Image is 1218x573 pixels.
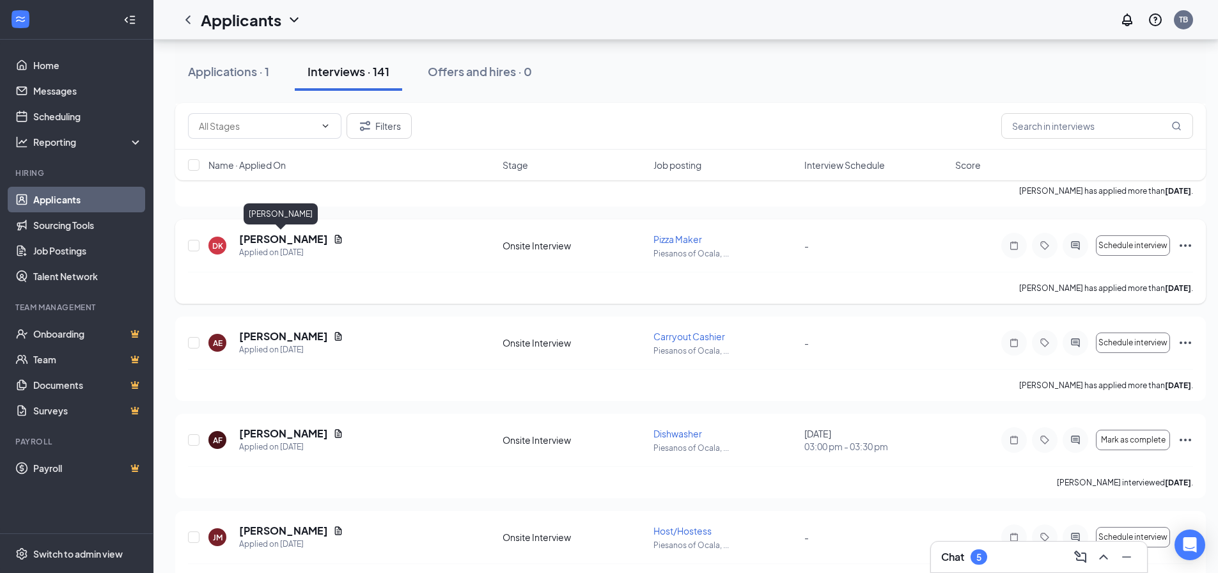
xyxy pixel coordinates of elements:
[1006,435,1022,445] svg: Note
[1096,333,1170,353] button: Schedule interview
[1006,532,1022,542] svg: Note
[333,234,343,244] svg: Document
[1096,430,1170,450] button: Mark as complete
[1037,435,1052,445] svg: Tag
[33,212,143,238] a: Sourcing Tools
[208,159,286,171] span: Name · Applied On
[239,441,343,453] div: Applied on [DATE]
[653,331,725,342] span: Carryout Cashier
[1178,238,1193,253] svg: Ellipses
[503,336,646,349] div: Onsite Interview
[188,63,269,79] div: Applications · 1
[15,547,28,560] svg: Settings
[239,427,328,441] h5: [PERSON_NAME]
[1119,549,1134,565] svg: Minimize
[1037,240,1052,251] svg: Tag
[1101,436,1166,444] span: Mark as complete
[180,12,196,27] svg: ChevronLeft
[653,443,797,453] p: Piesanos of Ocala, ...
[804,159,885,171] span: Interview Schedule
[1096,235,1170,256] button: Schedule interview
[503,434,646,446] div: Onsite Interview
[1120,12,1135,27] svg: Notifications
[1171,121,1182,131] svg: MagnifyingGlass
[239,538,343,551] div: Applied on [DATE]
[941,550,964,564] h3: Chat
[239,329,328,343] h5: [PERSON_NAME]
[333,526,343,536] svg: Document
[1178,432,1193,448] svg: Ellipses
[804,427,948,453] div: [DATE]
[1001,113,1193,139] input: Search in interviews
[308,63,389,79] div: Interviews · 141
[33,78,143,104] a: Messages
[33,104,143,129] a: Scheduling
[503,531,646,544] div: Onsite Interview
[804,337,809,349] span: -
[653,428,702,439] span: Dishwasher
[503,239,646,252] div: Onsite Interview
[239,246,343,259] div: Applied on [DATE]
[33,187,143,212] a: Applicants
[239,232,328,246] h5: [PERSON_NAME]
[14,13,27,26] svg: WorkstreamLogo
[1070,547,1091,567] button: ComposeMessage
[1096,549,1111,565] svg: ChevronUp
[1006,338,1022,348] svg: Note
[428,63,532,79] div: Offers and hires · 0
[1019,380,1193,391] p: [PERSON_NAME] has applied more than .
[1178,335,1193,350] svg: Ellipses
[199,119,315,133] input: All Stages
[1098,533,1167,542] span: Schedule interview
[1116,547,1137,567] button: Minimize
[213,532,223,543] div: JM
[653,159,701,171] span: Job posting
[804,240,809,251] span: -
[33,136,143,148] div: Reporting
[653,233,702,245] span: Pizza Maker
[33,455,143,481] a: PayrollCrown
[33,263,143,289] a: Talent Network
[213,435,223,446] div: AF
[1068,338,1083,348] svg: ActiveChat
[955,159,981,171] span: Score
[347,113,412,139] button: Filter Filters
[15,168,140,178] div: Hiring
[357,118,373,134] svg: Filter
[15,436,140,447] div: Payroll
[1068,240,1083,251] svg: ActiveChat
[1037,532,1052,542] svg: Tag
[244,203,318,224] div: [PERSON_NAME]
[653,540,797,551] p: Piesanos of Ocala, ...
[653,345,797,356] p: Piesanos of Ocala, ...
[333,428,343,439] svg: Document
[15,136,28,148] svg: Analysis
[1057,477,1193,488] p: [PERSON_NAME] interviewed .
[1037,338,1052,348] svg: Tag
[239,343,343,356] div: Applied on [DATE]
[1098,338,1167,347] span: Schedule interview
[333,331,343,341] svg: Document
[1019,283,1193,294] p: [PERSON_NAME] has applied more than .
[1006,240,1022,251] svg: Note
[1179,14,1188,25] div: TB
[1165,381,1191,390] b: [DATE]
[33,547,123,560] div: Switch to admin view
[1096,527,1170,547] button: Schedule interview
[33,52,143,78] a: Home
[320,121,331,131] svg: ChevronDown
[1165,283,1191,293] b: [DATE]
[1165,478,1191,487] b: [DATE]
[1093,547,1114,567] button: ChevronUp
[1098,241,1167,250] span: Schedule interview
[212,240,223,251] div: DK
[1148,12,1163,27] svg: QuestionInfo
[653,525,712,537] span: Host/Hostess
[239,524,328,538] h5: [PERSON_NAME]
[201,9,281,31] h1: Applicants
[33,398,143,423] a: SurveysCrown
[804,440,948,453] span: 03:00 pm - 03:30 pm
[976,552,981,563] div: 5
[33,321,143,347] a: OnboardingCrown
